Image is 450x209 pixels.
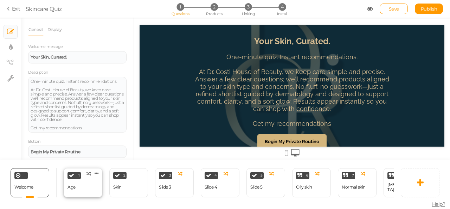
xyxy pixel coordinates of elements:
span: Linking [242,11,255,16]
div: Slide 5 [250,185,263,190]
a: Display [47,23,62,36]
strong: Begin My Private Routine [31,149,80,154]
span: 2 [123,174,126,177]
span: 6 [306,174,308,177]
span: 3 [169,174,171,177]
div: One-minute quiz. Instant recommendations. At Dr. Costi House of Beauty, we keep care simple and p... [31,79,124,130]
div: 8 [MEDICAL_DATA] [384,168,422,197]
div: 6 Oily skin [292,168,331,197]
a: Exit [7,5,20,12]
span: 2 [211,3,218,11]
div: Slide 3 [159,185,171,190]
span: 4 [214,174,217,177]
div: 3 Slide 3 [155,168,194,197]
li: 4 Install [266,3,298,11]
label: Welcome message [28,44,63,49]
div: One-minute quiz. Instant recommendations. At Dr. Costi House of Beauty, we keep care simple and p... [54,29,251,103]
div: Normal skin [342,185,366,190]
strong: Your Skin, Curated. [31,54,67,60]
li: 3 Linking [232,3,265,11]
span: Help? [432,201,445,207]
div: Save [380,4,408,14]
span: Questions [172,11,189,16]
div: Oily skin [296,185,312,190]
label: Button [28,139,40,144]
div: Skin [113,185,121,190]
div: 1 Age [64,168,102,197]
span: 1 [78,174,80,177]
span: 3 [245,3,252,11]
span: 7 [352,174,354,177]
span: Publish [421,6,437,12]
span: Save [389,6,399,12]
div: 4 Slide 4 [201,168,239,197]
div: Skincare Quiz [26,5,62,13]
div: Age [67,185,76,190]
a: General [28,23,44,36]
span: 1 [176,3,184,11]
label: Description [28,70,48,75]
span: Welcome [14,184,33,190]
li: 1 Questions [164,3,197,11]
li: 2 Products [198,3,231,11]
div: 2 Skin [109,168,148,197]
div: 7 Normal skin [338,168,377,197]
span: Install [277,11,287,16]
div: [MEDICAL_DATA] [387,182,418,192]
strong: Begin My Private Routine [125,114,180,119]
span: 5 [261,174,263,177]
strong: Your Skin, Curated. [115,11,191,21]
span: Products [206,11,223,16]
div: Welcome [11,168,49,197]
div: Slide 4 [205,185,217,190]
span: 4 [278,3,286,11]
div: 5 Slide 5 [246,168,285,197]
